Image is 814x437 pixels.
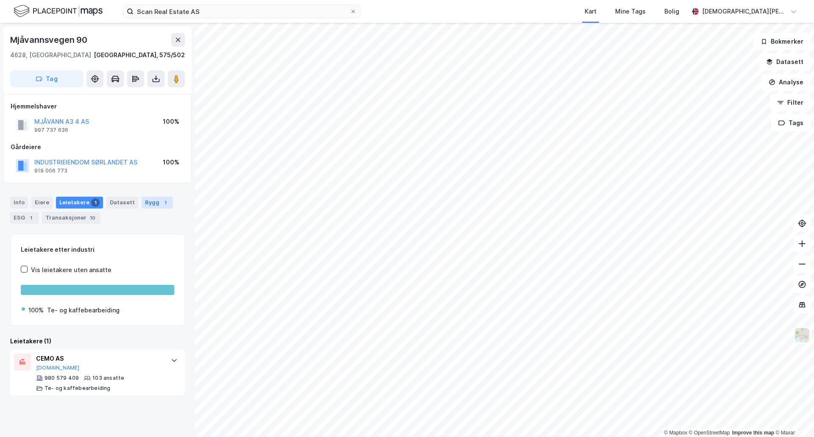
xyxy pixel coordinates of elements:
[134,5,350,18] input: Søk på adresse, matrikkel, gårdeiere, leietakere eller personer
[42,212,100,224] div: Transaksjoner
[94,50,185,60] div: [GEOGRAPHIC_DATA], 575/502
[163,117,179,127] div: 100%
[689,430,730,436] a: OpenStreetMap
[34,127,68,134] div: 997 737 636
[28,305,44,315] div: 100%
[27,214,35,222] div: 1
[11,142,184,152] div: Gårdeiere
[759,53,811,70] button: Datasett
[10,50,91,60] div: 4628, [GEOGRAPHIC_DATA]
[10,336,185,346] div: Leietakere (1)
[14,4,103,19] img: logo.f888ab2527a4732fd821a326f86c7f29.svg
[10,197,28,209] div: Info
[21,245,174,255] div: Leietakere etter industri
[34,167,67,174] div: 919 006 773
[664,6,679,17] div: Bolig
[771,114,811,131] button: Tags
[11,101,184,111] div: Hjemmelshaver
[91,198,100,207] div: 1
[56,197,103,209] div: Leietakere
[10,33,89,47] div: Mjåvannsvegen 90
[585,6,597,17] div: Kart
[45,375,79,381] div: 980 579 409
[10,70,83,87] button: Tag
[772,396,814,437] iframe: Chat Widget
[753,33,811,50] button: Bokmerker
[794,327,810,343] img: Z
[142,197,173,209] div: Bygg
[702,6,787,17] div: [DEMOGRAPHIC_DATA][PERSON_NAME]
[88,214,97,222] div: 10
[732,430,774,436] a: Improve this map
[36,353,162,364] div: CEMO AS
[31,265,112,275] div: Vis leietakere uten ansatte
[31,197,53,209] div: Eiere
[664,430,687,436] a: Mapbox
[36,365,80,371] button: [DOMAIN_NAME]
[770,94,811,111] button: Filter
[615,6,646,17] div: Mine Tags
[761,74,811,91] button: Analyse
[772,396,814,437] div: Kontrollprogram for chat
[106,197,138,209] div: Datasett
[10,212,39,224] div: ESG
[161,198,170,207] div: 1
[163,157,179,167] div: 100%
[45,385,111,392] div: Te- og kaffebearbeiding
[92,375,124,381] div: 103 ansatte
[47,305,120,315] div: Te- og kaffebearbeiding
